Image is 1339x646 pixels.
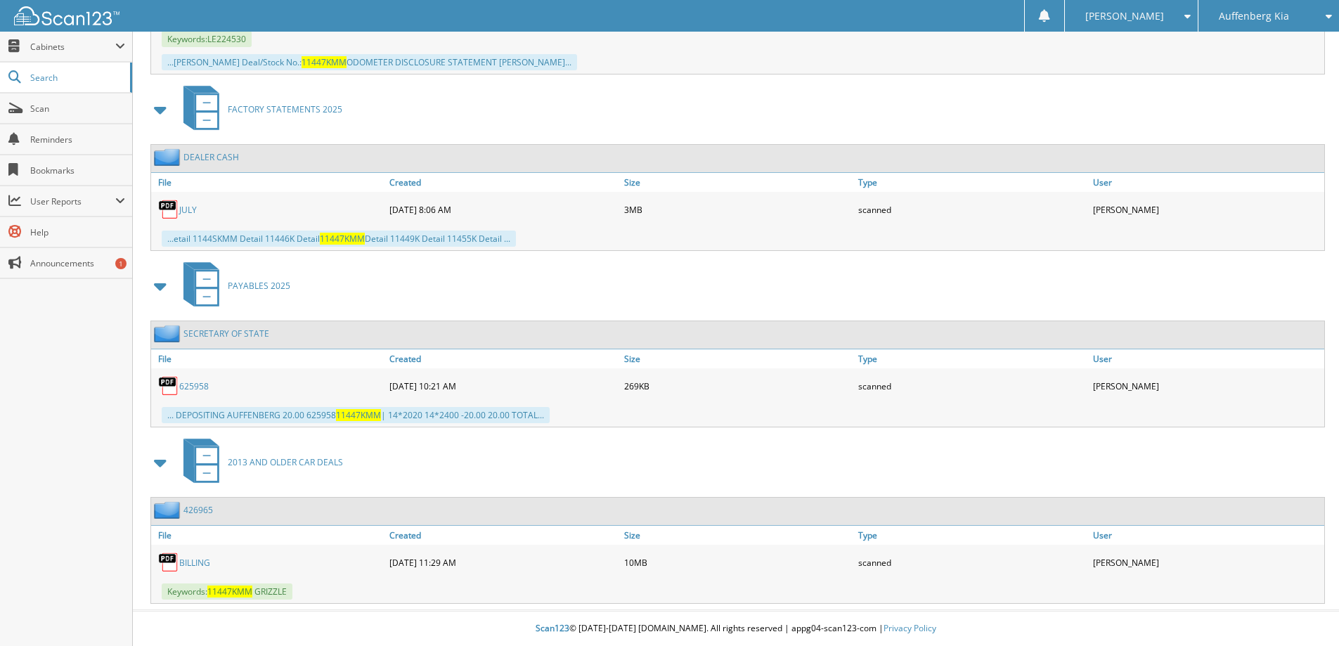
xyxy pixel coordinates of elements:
span: Announcements [30,257,125,269]
span: F A C T O R Y S T A T E M E N T S 2 0 2 5 [228,103,342,115]
div: ... DEPOSITING AUFFENBERG 20.00 625958 | 14*2020 14*2400 -20.00 20.00 TOTAL... [162,407,550,423]
img: folder2.png [154,501,183,519]
span: Keywords: L E 2 2 4 5 3 0 [162,31,252,47]
span: Scan123 [536,622,569,634]
a: Type [855,526,1089,545]
a: File [151,173,386,192]
a: User [1089,526,1324,545]
span: User Reports [30,195,115,207]
div: [DATE] 8:06 AM [386,195,621,224]
img: PDF.png [158,552,179,573]
span: Auffenberg Kia [1219,12,1289,20]
div: ...[PERSON_NAME] Deal/Stock No.: ODOMETER DISCLOSURE STATEMENT [PERSON_NAME]... [162,54,577,70]
span: Search [30,72,123,84]
div: ...etail 1144SKMM Detail 11446K Detail Detail 11449K Detail 11455K Detail ... [162,231,516,247]
a: 625958 [179,380,209,392]
a: Type [855,349,1089,368]
div: 10MB [621,548,855,576]
a: Type [855,173,1089,192]
div: 3MB [621,195,855,224]
a: Privacy Policy [884,622,936,634]
span: 11447KMM [336,409,381,421]
a: Created [386,173,621,192]
span: 1 1 4 4 7 K M M [207,586,252,597]
span: Keywords: G R I Z Z L E [162,583,292,600]
a: File [151,349,386,368]
a: Created [386,526,621,545]
img: scan123-logo-white.svg [14,6,119,25]
a: SECRETARY OF STATE [183,328,269,340]
span: P A Y A B L E S 2 0 2 5 [228,280,290,292]
div: [PERSON_NAME] [1089,372,1324,400]
a: FACTORY STATEMENTS 2025 [175,82,342,137]
img: PDF.png [158,199,179,220]
div: [DATE] 10:21 AM [386,372,621,400]
span: Help [30,226,125,238]
div: [PERSON_NAME] [1089,548,1324,576]
span: 2 0 1 3 A N D O L D E R C A R D E A L S [228,456,343,468]
a: User [1089,349,1324,368]
span: [PERSON_NAME] [1085,12,1164,20]
span: 11447KMM [320,233,365,245]
a: Size [621,526,855,545]
a: Created [386,349,621,368]
div: © [DATE]-[DATE] [DOMAIN_NAME]. All rights reserved | appg04-scan123-com | [133,612,1339,646]
span: Scan [30,103,125,115]
div: [PERSON_NAME] [1089,195,1324,224]
div: [DATE] 11:29 AM [386,548,621,576]
a: 426965 [183,504,213,516]
div: 1 [115,258,127,269]
a: Size [621,349,855,368]
span: Bookmarks [30,164,125,176]
span: Cabinets [30,41,115,53]
span: 11447KMM [302,56,347,68]
a: JULY [179,204,197,216]
a: DEALER CASH [183,151,239,163]
a: PAYABLES 2025 [175,258,290,314]
a: Size [621,173,855,192]
a: BILLING [179,557,210,569]
div: scanned [855,548,1089,576]
a: 2013 AND OLDER CAR DEALS [175,434,343,490]
img: folder2.png [154,325,183,342]
img: PDF.png [158,375,179,396]
div: scanned [855,195,1089,224]
img: folder2.png [154,148,183,166]
div: 269KB [621,372,855,400]
span: Reminders [30,134,125,146]
a: User [1089,173,1324,192]
div: scanned [855,372,1089,400]
a: File [151,526,386,545]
